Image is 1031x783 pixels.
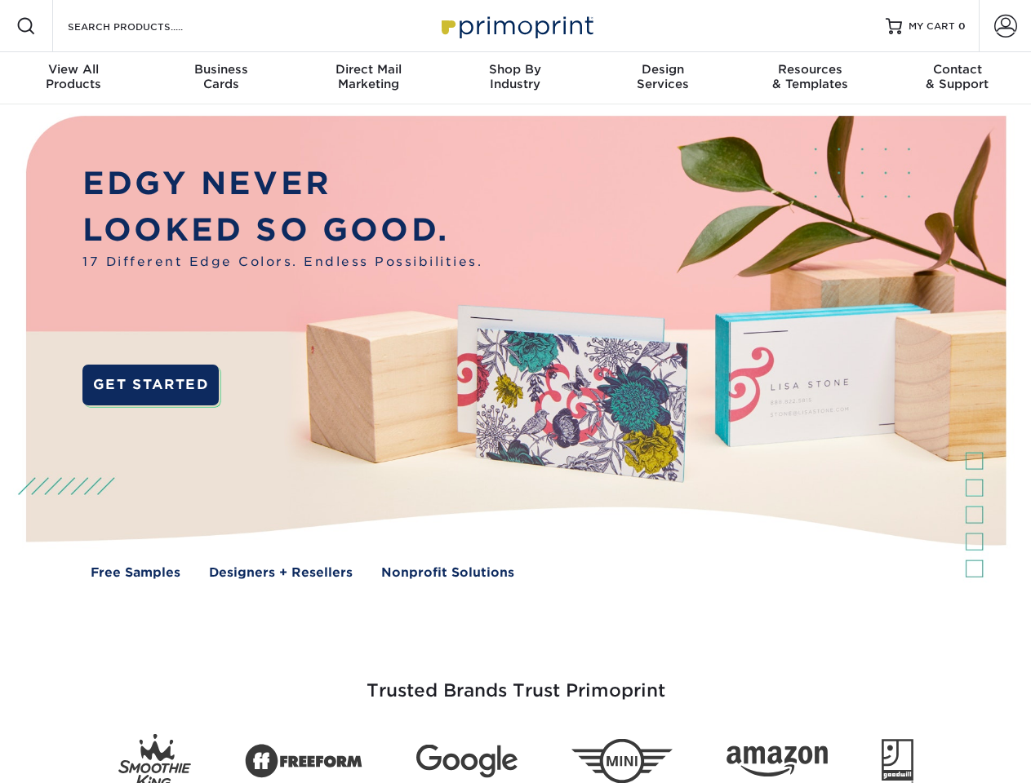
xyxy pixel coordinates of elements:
span: Contact [884,62,1031,77]
div: Industry [442,62,589,91]
span: 17 Different Edge Colors. Endless Possibilities. [82,253,482,272]
p: LOOKED SO GOOD. [82,207,482,254]
span: Resources [736,62,883,77]
img: Goodwill [882,739,913,783]
a: Free Samples [91,564,180,582]
a: BusinessCards [147,52,294,104]
span: Shop By [442,62,589,77]
h3: Trusted Brands Trust Primoprint [38,641,993,721]
a: DesignServices [589,52,736,104]
div: & Templates [736,62,883,91]
img: Amazon [727,746,828,777]
a: Contact& Support [884,52,1031,104]
div: & Support [884,62,1031,91]
a: Designers + Resellers [209,564,353,582]
a: Resources& Templates [736,52,883,104]
span: 0 [958,20,966,32]
a: GET STARTED [82,365,219,405]
input: SEARCH PRODUCTS..... [66,16,225,36]
span: Business [147,62,294,77]
div: Cards [147,62,294,91]
span: MY CART [909,20,955,33]
div: Marketing [295,62,442,91]
a: Shop ByIndustry [442,52,589,104]
img: Google [416,745,518,778]
span: Direct Mail [295,62,442,77]
span: Design [589,62,736,77]
a: Direct MailMarketing [295,52,442,104]
p: EDGY NEVER [82,161,482,207]
img: Primoprint [434,8,598,43]
a: Nonprofit Solutions [381,564,514,582]
div: Services [589,62,736,91]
